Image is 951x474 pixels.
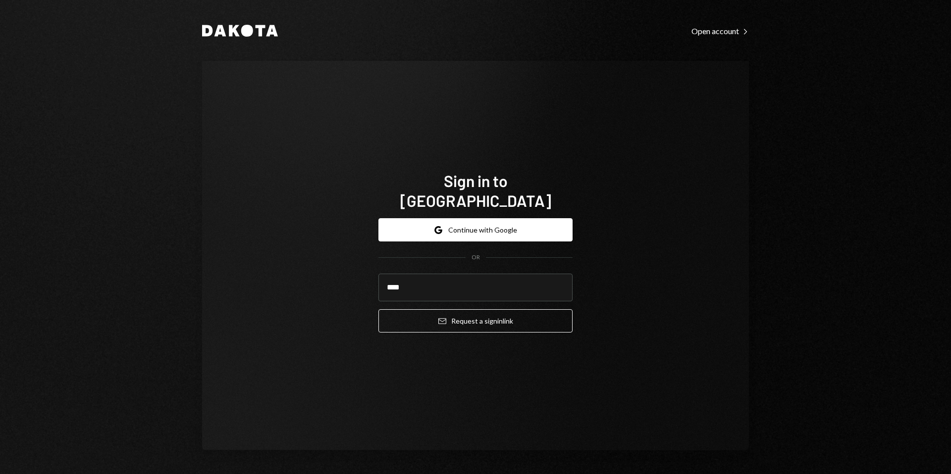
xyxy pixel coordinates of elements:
div: Open account [691,26,749,36]
button: Continue with Google [378,218,573,241]
a: Open account [691,25,749,36]
h1: Sign in to [GEOGRAPHIC_DATA] [378,171,573,210]
button: Request a signinlink [378,309,573,332]
div: OR [472,253,480,262]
